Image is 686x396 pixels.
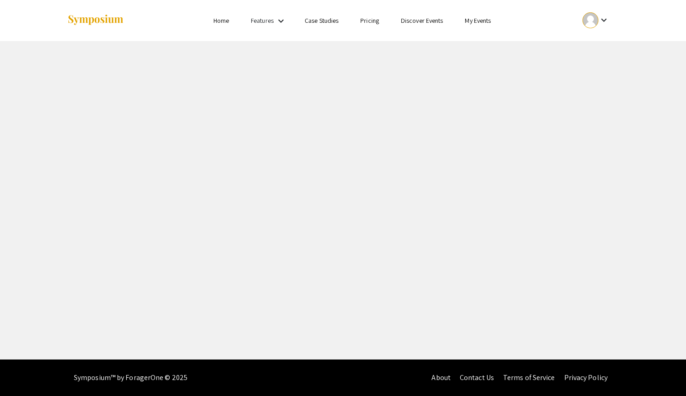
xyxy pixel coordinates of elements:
img: Symposium by ForagerOne [67,14,124,26]
mat-icon: Expand Features list [275,16,286,26]
a: Privacy Policy [564,373,608,382]
button: Expand account dropdown [573,10,619,31]
a: About [431,373,451,382]
a: Pricing [360,16,379,25]
a: Discover Events [401,16,443,25]
a: Contact Us [460,373,494,382]
div: Symposium™ by ForagerOne © 2025 [74,360,187,396]
a: Terms of Service [503,373,555,382]
a: Features [251,16,274,25]
mat-icon: Expand account dropdown [598,15,609,26]
a: My Events [465,16,491,25]
a: Case Studies [305,16,338,25]
iframe: Chat [647,355,679,389]
a: Home [213,16,229,25]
